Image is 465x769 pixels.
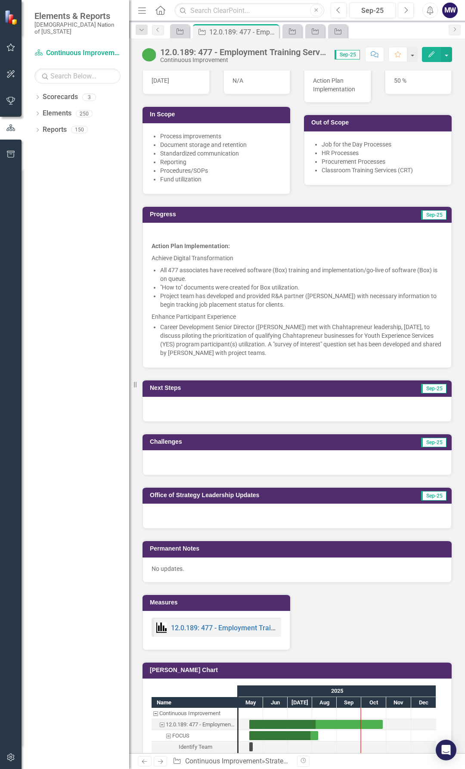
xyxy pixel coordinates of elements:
[249,742,253,751] div: Task: Start date: 2025-05-14 End date: 2025-05-14
[150,545,447,552] h3: Permanent Notes
[152,753,237,764] div: Kickoff Meeting
[152,719,237,730] div: 12.0.189: 477 - Employment Training Services
[160,166,281,175] div: Procedures/SOPs
[421,438,446,447] span: Sep-25
[337,697,361,708] div: Sep
[386,697,411,708] div: Nov
[34,48,121,58] a: Continuous Improvement
[34,68,121,84] input: Search Below...
[160,57,326,63] div: Continuous Improvement
[152,697,237,708] div: Name
[322,157,443,166] div: Procurement Processes
[239,685,436,697] div: 2025
[159,708,220,719] div: Continuous Improvement
[322,140,443,149] li: Job for the Day Processes
[166,719,235,730] div: 12.0.189: 477 - Employment Training Services
[76,110,93,117] div: 250
[43,125,67,135] a: Reports
[174,3,324,18] input: Search ClearPoint...
[288,697,312,708] div: Jul
[152,708,237,719] div: Task: Continuous Improvement Start date: 2025-05-14 End date: 2025-05-15
[150,599,286,606] h3: Measures
[421,384,446,393] span: Sep-25
[160,175,281,184] li: Fund utilization
[249,720,383,729] div: Task: Start date: 2025-05-14 End date: 2025-10-27
[152,252,443,264] p: Achieve Digital Transformation
[436,740,456,760] div: Open Intercom Messenger
[313,77,355,93] span: Action Plan Implementation
[152,730,237,741] div: Task: Start date: 2025-05-14 End date: 2025-08-08
[43,92,78,102] a: Scorecards
[312,697,337,708] div: Aug
[361,697,386,708] div: Oct
[152,564,443,573] p: No updates.
[335,50,360,59] span: Sep-25
[150,385,311,391] h3: Next Steps
[442,3,458,18] button: MW
[152,730,237,741] div: FOCUS
[349,3,396,18] button: Sep-25
[322,166,443,174] div: Classroom Training Services (CRT)
[171,624,313,632] a: 12.0.189: 477 - Employment Training Services
[160,266,443,283] li: All 477 associates have received software (Box) training and implementation/go-live of software (...
[421,210,446,220] span: Sep-25
[152,719,237,730] div: Task: Start date: 2025-05-14 End date: 2025-10-27
[4,10,19,25] img: ClearPoint Strategy
[156,623,167,633] img: Performance Management
[152,708,237,719] div: Continuous Improvement
[150,439,313,445] h3: Challenges
[150,667,447,673] h3: [PERSON_NAME] Chart
[43,109,71,118] a: Elements
[150,492,390,498] h3: Office of Strategy Leadership Updates
[160,323,443,357] li: Career Development Senior Director ([PERSON_NAME]) met with Chahtapreneur leadership, [DATE], to ...
[411,697,436,708] div: Dec
[263,697,288,708] div: Jun
[152,741,237,753] div: Identify Team
[179,741,212,753] div: Identify Team
[249,731,318,740] div: Task: Start date: 2025-05-14 End date: 2025-08-08
[322,149,443,157] div: HR Processes
[160,47,326,57] div: 12.0.189: 477 - Employment Training Services
[385,69,452,94] div: 50 %
[160,132,281,140] div: Process improvements
[150,211,298,218] h3: Progress
[152,311,443,321] p: Enhance Participant Experience
[209,27,277,37] div: 12.0.189: 477 - Employment Training Services
[82,93,96,101] div: 3
[172,730,189,741] div: FOCUS
[160,149,281,158] div: Standardized communication
[160,140,281,149] div: Document storage and retention
[34,21,121,35] small: [DEMOGRAPHIC_DATA] Nation of [US_STATE]
[265,757,325,765] a: Strategic Objectives
[142,48,156,62] img: CI Action Plan Approved/In Progress
[352,6,393,16] div: Sep-25
[185,757,262,765] a: Continuous Improvement
[152,753,237,764] div: Task: Start date: 2025-05-14 End date: 2025-05-14
[223,69,291,94] div: N/A
[160,158,281,166] div: Reporting
[152,243,230,249] strong: Action Plan Implementation:
[152,741,237,753] div: Task: Start date: 2025-05-14 End date: 2025-05-14
[152,77,169,84] span: [DATE]
[239,697,263,708] div: May
[311,119,447,126] h3: Out of Scope
[150,111,286,118] h3: In Scope
[160,292,443,309] li: Project team has developed and provided R&A partner ([PERSON_NAME]) with necessary information to...
[421,491,446,501] span: Sep-25
[71,126,88,134] div: 150
[179,753,218,764] div: Kickoff Meeting
[160,283,443,292] li: "How to" documents were created for Box utilization.
[34,11,121,21] span: Elements & Reports
[173,757,291,766] div: » »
